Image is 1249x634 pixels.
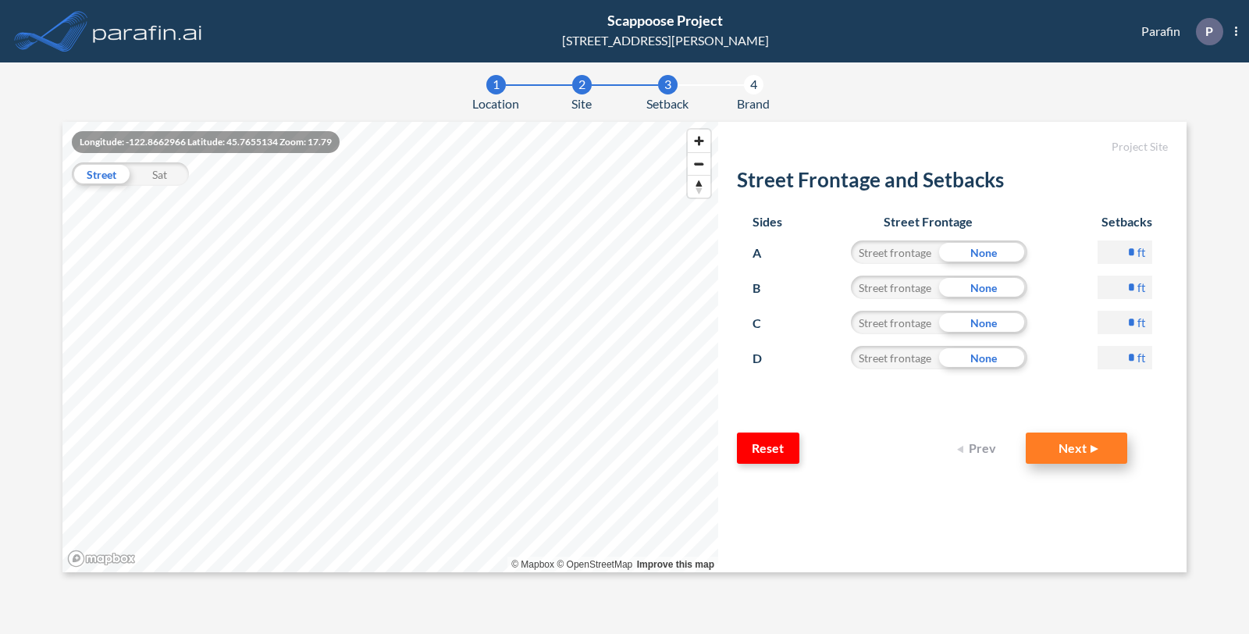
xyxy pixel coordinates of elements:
h2: Street Frontage and Setbacks [737,168,1168,198]
canvas: Map [62,122,718,572]
label: ft [1137,315,1146,330]
button: Reset bearing to north [688,175,710,198]
div: Street frontage [851,240,939,264]
div: Sat [130,162,189,186]
p: D [753,346,781,371]
span: Location [472,94,519,113]
div: 2 [572,75,592,94]
span: Site [571,94,592,113]
span: Scappoose Project [607,12,723,29]
button: Reset [737,433,799,464]
span: Brand [737,94,770,113]
div: None [939,346,1027,369]
a: Mapbox [511,559,554,570]
button: Zoom in [688,130,710,152]
div: 1 [486,75,506,94]
div: 4 [744,75,763,94]
div: Longitude: -122.8662966 Latitude: 45.7655134 Zoom: 17.79 [72,131,340,153]
p: A [753,240,781,265]
div: Street [72,162,130,186]
button: Prev [948,433,1010,464]
p: C [753,311,781,336]
button: Zoom out [688,152,710,175]
p: B [753,276,781,301]
label: ft [1137,244,1146,260]
a: Mapbox homepage [67,550,136,568]
a: Improve this map [637,559,714,570]
div: None [939,276,1027,299]
div: None [939,240,1027,264]
div: Parafin [1118,18,1237,45]
button: Next [1026,433,1127,464]
h5: Project Site [737,141,1168,154]
div: None [939,311,1027,334]
div: Street frontage [851,311,939,334]
span: Setback [646,94,689,113]
label: ft [1137,280,1146,295]
span: Reset bearing to north [688,176,710,198]
span: Zoom out [688,153,710,175]
div: [STREET_ADDRESS][PERSON_NAME] [562,31,769,50]
label: ft [1137,350,1146,365]
div: Street frontage [851,346,939,369]
h6: Sides [753,214,782,229]
p: P [1205,24,1213,38]
div: Street frontage [851,276,939,299]
h6: Setbacks [1074,214,1152,229]
h6: Street Frontage [824,214,1031,229]
a: OpenStreetMap [557,559,632,570]
img: logo [90,16,205,47]
div: 3 [658,75,678,94]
